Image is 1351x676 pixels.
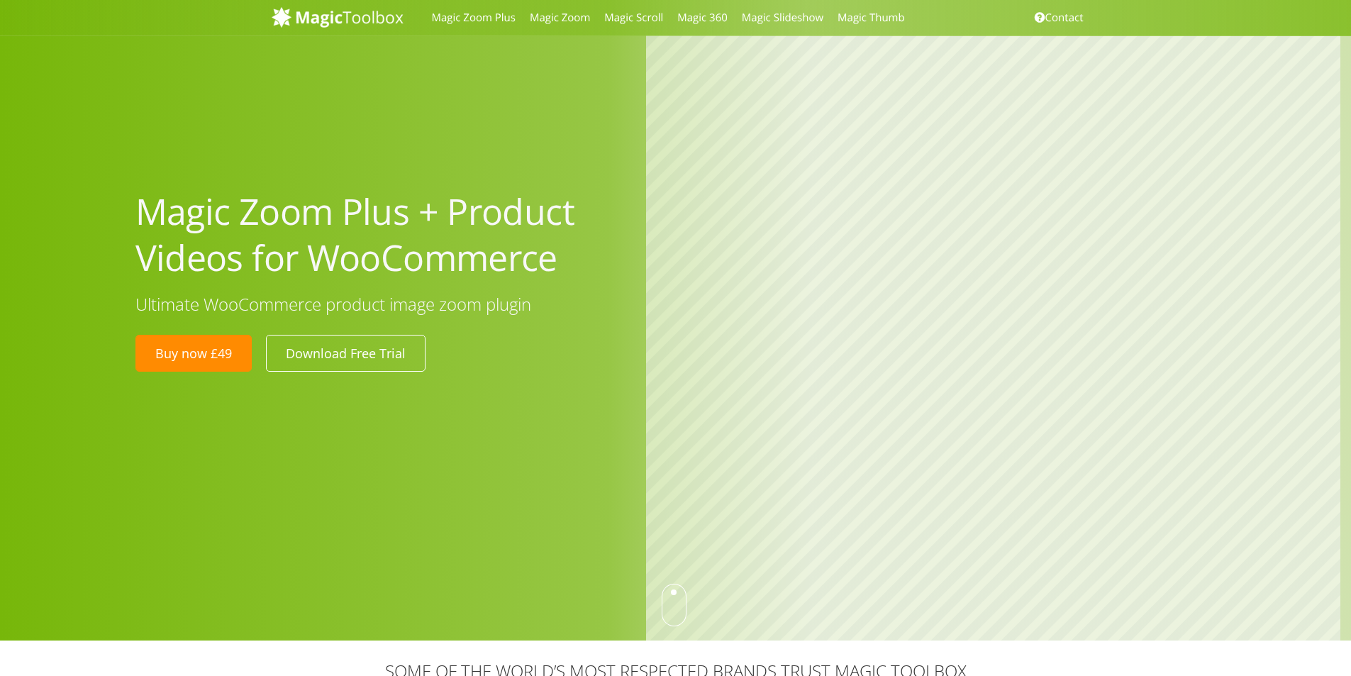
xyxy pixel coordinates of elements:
a: Download Free Trial [266,335,426,372]
h3: Ultimate WooCommerce product image zoom plugin [135,295,626,314]
h1: Magic Zoom Plus + Product Videos for WooCommerce [135,189,626,281]
a: Buy now £49 [135,335,252,372]
img: MagicToolbox.com - Image tools for your website [272,6,404,28]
